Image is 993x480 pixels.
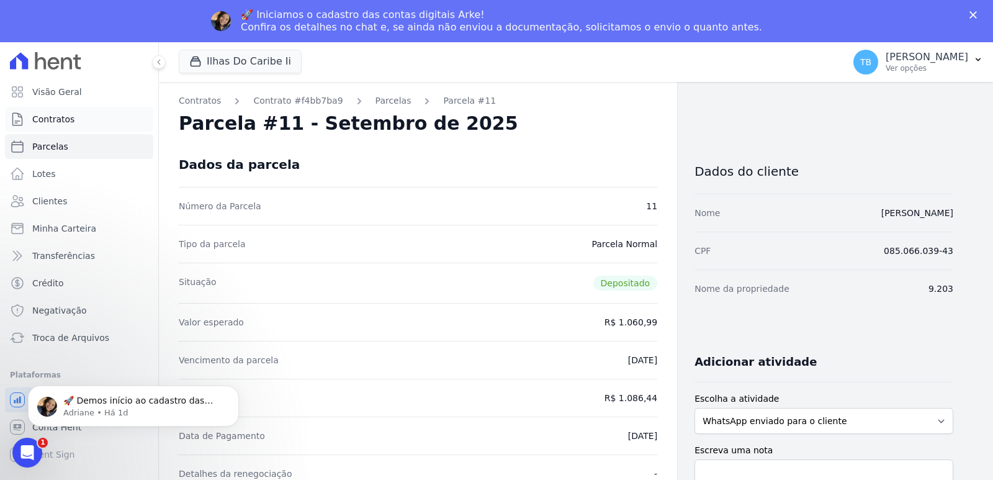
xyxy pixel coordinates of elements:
dd: Parcela Normal [591,238,657,250]
dd: [DATE] [628,430,657,442]
dt: CPF [694,245,711,257]
nav: Breadcrumb [179,94,657,107]
span: Lotes [32,168,56,180]
a: Recebíveis [5,387,153,412]
dd: R$ 1.086,44 [604,392,657,404]
dt: Vencimento da parcela [179,354,279,366]
dt: Tipo da parcela [179,238,246,250]
a: Parcelas [5,134,153,159]
dd: 085.066.039-43 [884,245,953,257]
dd: 9.203 [928,283,953,295]
a: Troca de Arquivos [5,325,153,350]
span: Transferências [32,250,95,262]
span: TB [860,58,871,66]
span: Contratos [32,113,74,125]
div: Dados da parcela [179,157,300,172]
a: Clientes [5,189,153,214]
dd: 11 [646,200,657,212]
button: TB [PERSON_NAME] Ver opções [843,45,993,79]
label: Escolha a atividade [694,392,953,405]
dt: Detalhes da renegociação [179,468,292,480]
a: Contratos [5,107,153,132]
div: Fechar [969,11,982,19]
span: Negativação [32,304,87,317]
dt: Nome da propriedade [694,283,789,295]
iframe: Intercom live chat [12,438,42,468]
button: Ilhas Do Caribe Ii [179,50,302,73]
dt: Número da Parcela [179,200,261,212]
a: Parcelas [375,94,411,107]
a: Negativação [5,298,153,323]
a: Contrato #f4bb7ba9 [253,94,343,107]
a: Crédito [5,271,153,296]
span: 🚀 Demos início ao cadastro das Contas Digitais Arke! Iniciamos a abertura para clientes do modelo... [54,36,212,293]
dd: - [654,468,657,480]
p: Ver opções [886,63,968,73]
h3: Dados do cliente [694,164,953,179]
span: Minha Carteira [32,222,96,235]
p: Message from Adriane, sent Há 1d [54,48,214,59]
p: [PERSON_NAME] [886,51,968,63]
a: Contratos [179,94,221,107]
h3: Adicionar atividade [694,355,817,369]
dt: Valor esperado [179,316,244,328]
span: Troca de Arquivos [32,332,109,344]
iframe: Intercom notifications mensagem [9,360,258,446]
span: 1 [38,438,48,448]
a: Conta Hent [5,415,153,440]
a: [PERSON_NAME] [881,208,953,218]
img: Profile image for Adriane [211,11,231,31]
a: Parcela #11 [443,94,496,107]
span: Crédito [32,277,64,289]
dt: Nome [694,207,720,219]
a: Minha Carteira [5,216,153,241]
a: Transferências [5,243,153,268]
dd: [DATE] [628,354,657,366]
span: Depositado [593,276,658,291]
dd: R$ 1.060,99 [604,316,657,328]
span: Parcelas [32,140,68,153]
a: Visão Geral [5,79,153,104]
dt: Situação [179,276,217,291]
h2: Parcela #11 - Setembro de 2025 [179,112,518,135]
label: Escreva uma nota [694,444,953,457]
a: Lotes [5,161,153,186]
span: Visão Geral [32,86,82,98]
span: Clientes [32,195,67,207]
div: 🚀 Iniciamos o cadastro das contas digitais Arke! Confira os detalhes no chat e, se ainda não envi... [241,9,762,34]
